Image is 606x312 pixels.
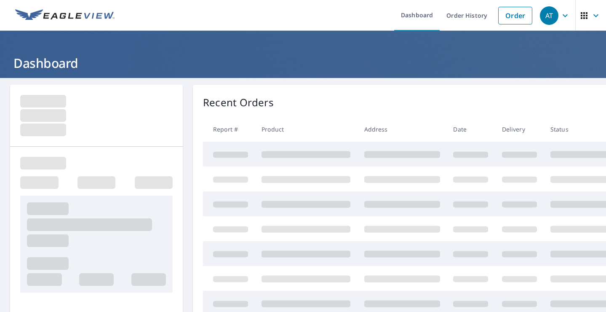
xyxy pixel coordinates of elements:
a: Order [498,7,532,24]
h1: Dashboard [10,54,596,72]
th: Report # [203,117,255,142]
th: Date [446,117,495,142]
th: Delivery [495,117,544,142]
div: AT [540,6,558,25]
th: Product [255,117,357,142]
th: Address [358,117,447,142]
img: EV Logo [15,9,115,22]
p: Recent Orders [203,95,274,110]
